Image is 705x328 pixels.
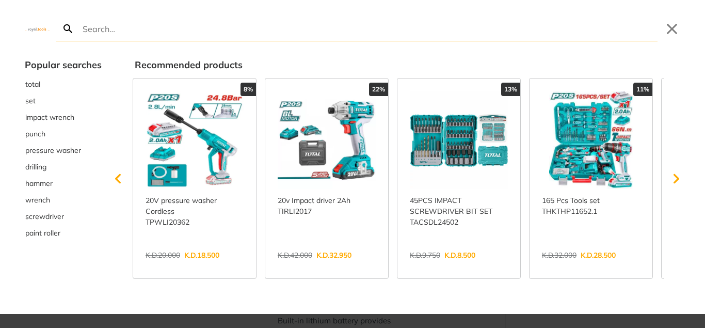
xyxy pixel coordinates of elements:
[664,21,680,37] button: Close
[25,195,50,206] span: wrench
[241,83,256,96] div: 8%
[25,192,102,208] button: Select suggestion: wrench
[25,96,36,106] span: set
[62,23,74,35] svg: Search
[81,17,658,41] input: Search…
[25,142,102,159] button: Select suggestion: pressure washer
[25,126,102,142] button: Select suggestion: punch
[25,58,102,72] div: Popular searches
[25,76,102,92] button: Select suggestion: total
[25,208,102,225] div: Suggestion: screwdriver
[25,109,102,126] div: Suggestion: impact wrench
[501,83,520,96] div: 13%
[25,79,40,90] span: total
[633,83,652,96] div: 11%
[25,92,102,109] div: Suggestion: set
[369,83,388,96] div: 22%
[25,109,102,126] button: Select suggestion: impact wrench
[25,159,102,175] button: Select suggestion: drilling
[25,175,102,192] div: Suggestion: hammer
[25,145,81,156] span: pressure washer
[135,58,680,72] div: Recommended products
[108,168,129,189] svg: Scroll left
[25,228,60,239] span: paint roller
[25,159,102,175] div: Suggestion: drilling
[25,192,102,208] div: Suggestion: wrench
[25,129,45,139] span: punch
[25,26,50,31] img: Close
[25,211,64,222] span: screwdriver
[25,175,102,192] button: Select suggestion: hammer
[666,168,686,189] svg: Scroll right
[25,126,102,142] div: Suggestion: punch
[25,92,102,109] button: Select suggestion: set
[25,208,102,225] button: Select suggestion: screwdriver
[25,76,102,92] div: Suggestion: total
[25,178,53,189] span: hammer
[25,162,46,173] span: drilling
[25,142,102,159] div: Suggestion: pressure washer
[25,112,74,123] span: impact wrench
[25,225,102,241] button: Select suggestion: paint roller
[25,225,102,241] div: Suggestion: paint roller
